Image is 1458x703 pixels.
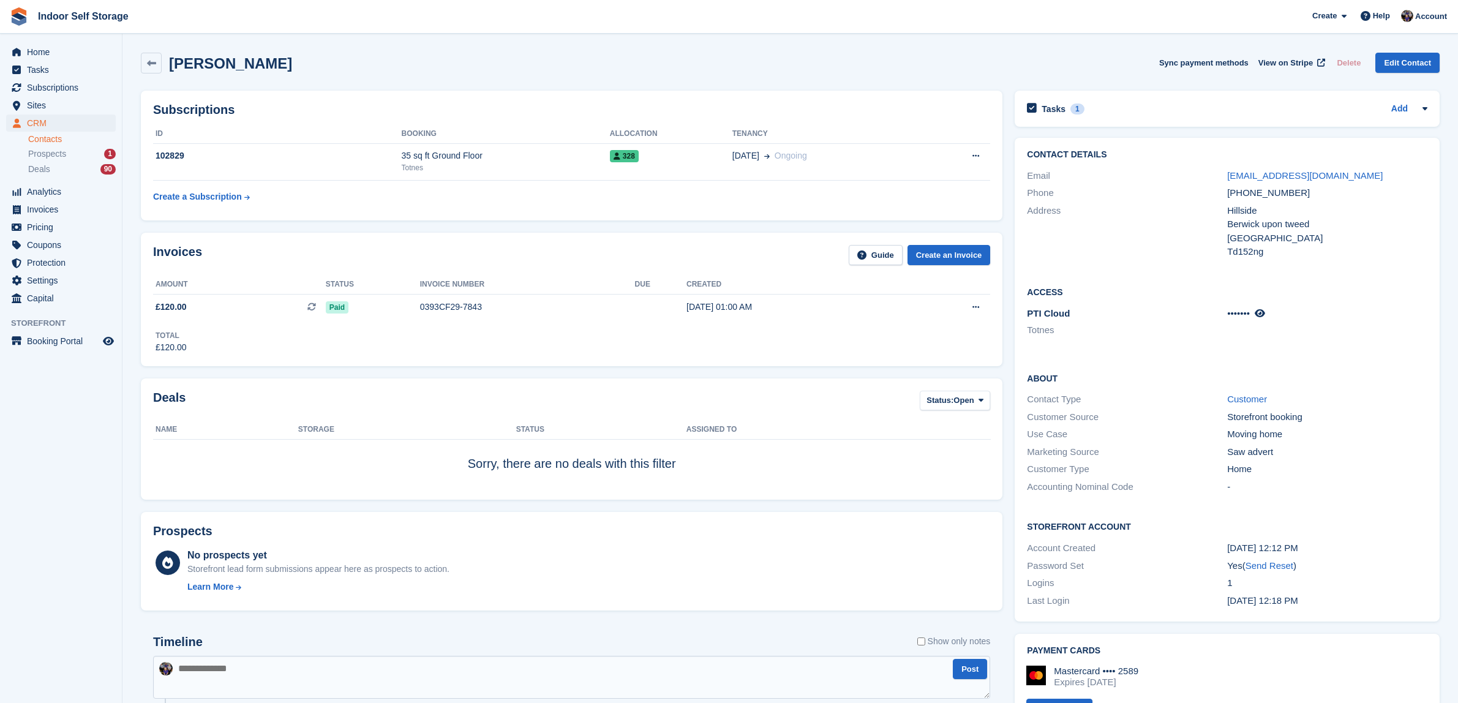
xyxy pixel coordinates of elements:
[156,301,187,314] span: £120.00
[187,548,449,563] div: No prospects yet
[326,275,420,295] th: Status
[6,219,116,236] a: menu
[1027,285,1427,298] h2: Access
[1027,462,1227,476] div: Customer Type
[907,245,991,265] a: Create an Invoice
[635,275,686,295] th: Due
[849,245,903,265] a: Guide
[27,254,100,271] span: Protection
[1227,170,1383,181] a: [EMAIL_ADDRESS][DOMAIN_NAME]
[28,164,50,175] span: Deals
[1227,394,1267,404] a: Customer
[1312,10,1337,22] span: Create
[775,151,807,160] span: Ongoing
[28,148,116,160] a: Prospects 1
[1227,595,1298,606] time: 2025-08-21 11:18:19 UTC
[420,301,635,314] div: 0393CF29-7843
[1227,204,1427,218] div: Hillside
[1054,677,1138,688] div: Expires [DATE]
[187,581,233,593] div: Learn More
[6,290,116,307] a: menu
[1227,445,1427,459] div: Saw advert
[27,201,100,218] span: Invoices
[402,162,610,173] div: Totnes
[153,190,242,203] div: Create a Subscription
[1227,576,1427,590] div: 1
[1258,57,1313,69] span: View on Stripe
[156,341,187,354] div: £120.00
[1253,53,1328,73] a: View on Stripe
[156,330,187,341] div: Total
[1027,372,1427,384] h2: About
[1027,576,1227,590] div: Logins
[1027,323,1227,337] li: Totnes
[27,272,100,289] span: Settings
[610,124,732,144] th: Allocation
[402,124,610,144] th: Booking
[1070,103,1084,115] div: 1
[27,183,100,200] span: Analytics
[153,186,250,208] a: Create a Subscription
[1391,102,1408,116] a: Add
[686,420,990,440] th: Assigned to
[1246,560,1293,571] a: Send Reset
[686,301,905,314] div: [DATE] 01:00 AM
[610,150,639,162] span: 328
[153,149,402,162] div: 102829
[1027,480,1227,494] div: Accounting Nominal Code
[1027,150,1427,160] h2: Contact Details
[6,201,116,218] a: menu
[1227,231,1427,246] div: [GEOGRAPHIC_DATA]
[1242,560,1296,571] span: ( )
[1027,169,1227,183] div: Email
[153,420,298,440] th: Name
[516,420,686,440] th: Status
[27,290,100,307] span: Capital
[153,275,326,295] th: Amount
[6,272,116,289] a: menu
[1027,393,1227,407] div: Contact Type
[1054,666,1138,677] div: Mastercard •••• 2589
[11,317,122,329] span: Storefront
[1027,186,1227,200] div: Phone
[1227,427,1427,442] div: Moving home
[1415,10,1447,23] span: Account
[28,163,116,176] a: Deals 90
[1373,10,1390,22] span: Help
[1027,646,1427,656] h2: Payment cards
[27,236,100,254] span: Coupons
[27,97,100,114] span: Sites
[153,524,212,538] h2: Prospects
[1027,445,1227,459] div: Marketing Source
[298,420,516,440] th: Storage
[1227,559,1427,573] div: Yes
[10,7,28,26] img: stora-icon-8386f47178a22dfd0bd8f6a31ec36ba5ce8667c1dd55bd0f319d3a0aa187defe.svg
[1026,666,1046,685] img: Mastercard Logo
[100,164,116,175] div: 90
[468,457,676,470] span: Sorry, there are no deals with this filter
[6,43,116,61] a: menu
[1227,245,1427,259] div: Td152ng
[1027,410,1227,424] div: Customer Source
[27,333,100,350] span: Booking Portal
[326,301,348,314] span: Paid
[953,394,974,407] span: Open
[28,148,66,160] span: Prospects
[27,115,100,132] span: CRM
[153,391,186,413] h2: Deals
[6,115,116,132] a: menu
[104,149,116,159] div: 1
[6,236,116,254] a: menu
[153,245,202,265] h2: Invoices
[1227,410,1427,424] div: Storefront booking
[153,124,402,144] th: ID
[27,79,100,96] span: Subscriptions
[101,334,116,348] a: Preview store
[28,133,116,145] a: Contacts
[153,635,203,649] h2: Timeline
[169,55,292,72] h2: [PERSON_NAME]
[732,149,759,162] span: [DATE]
[6,97,116,114] a: menu
[6,333,116,350] a: menu
[1227,217,1427,231] div: Berwick upon tweed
